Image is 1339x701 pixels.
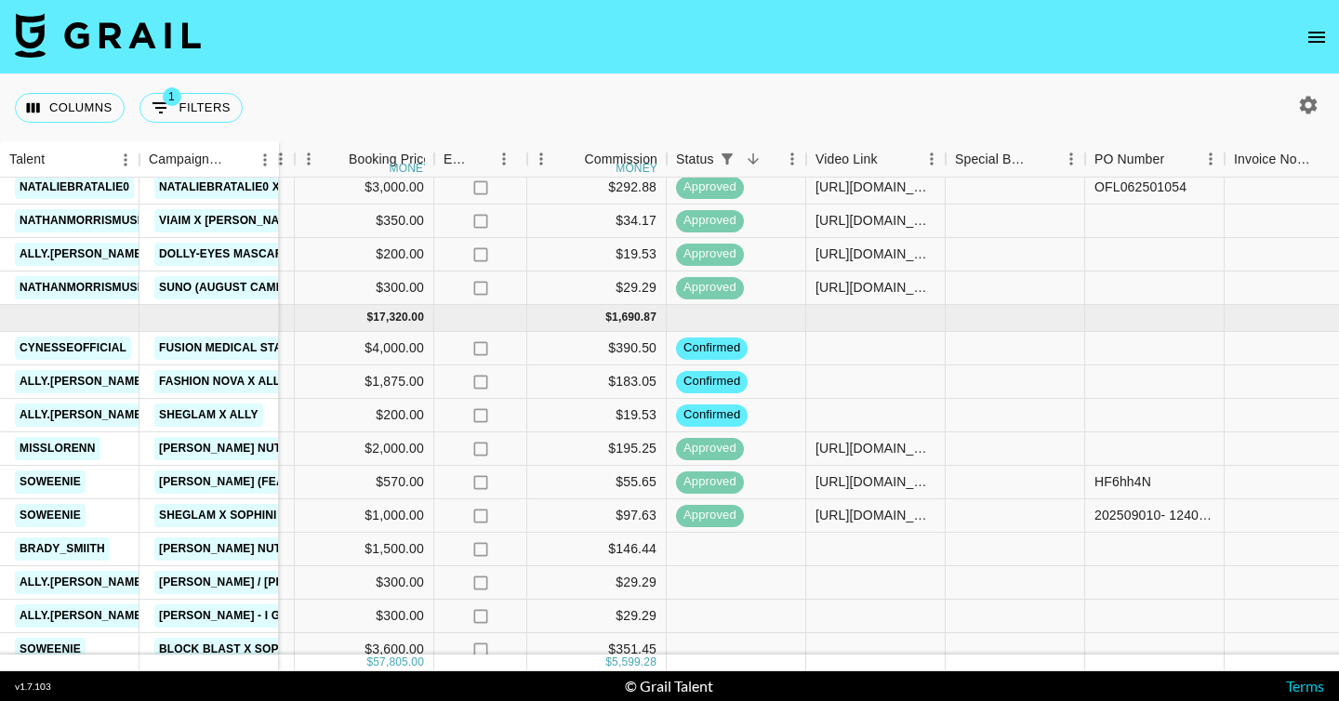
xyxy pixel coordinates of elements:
[154,337,390,360] a: Fusion Medical Staffing x Cynesse
[667,141,806,178] div: Status
[676,406,748,424] span: confirmed
[154,437,434,460] a: [PERSON_NAME] Nutrition x [PERSON_NAME]
[1310,146,1336,172] button: Sort
[815,278,935,297] div: https://www.tiktok.com/@nathanmorrismusic/video/7541190419183439159?is_from_webapp=1&sender_devic...
[676,473,744,491] span: approved
[15,370,151,393] a: ally.[PERSON_NAME]
[295,633,434,667] div: $3,600.00
[15,470,86,494] a: soweenie
[139,141,279,178] div: Campaign (Type)
[295,145,323,173] button: Menu
[366,655,373,670] div: $
[251,146,279,174] button: Menu
[267,145,295,173] button: Menu
[527,633,667,667] div: $351.45
[918,145,946,173] button: Menu
[676,212,744,230] span: approved
[955,141,1031,178] div: Special Booking Type
[676,373,748,390] span: confirmed
[295,499,434,533] div: $1,000.00
[558,146,584,172] button: Sort
[15,93,125,123] button: Select columns
[295,399,434,432] div: $200.00
[202,141,295,178] div: Currency
[390,163,431,174] div: money
[815,245,935,263] div: https://www.tiktok.com/@ally.enlow/video/7540103656092224823?is_from_webapp=1&sender_device=pc&we...
[527,145,555,173] button: Menu
[15,571,151,594] a: ally.[PERSON_NAME]
[470,146,496,172] button: Sort
[154,276,320,299] a: Suno (August Campaign)
[676,440,744,457] span: approved
[527,399,667,432] div: $19.53
[527,600,667,633] div: $29.29
[349,141,431,178] div: Booking Price
[1094,472,1151,491] div: HF6hh4N
[15,604,151,628] a: ally.[PERSON_NAME]
[154,243,296,266] a: Dolly-Eyes Mascara
[740,146,766,172] button: Sort
[1094,141,1164,178] div: PO Number
[527,205,667,238] div: $34.17
[295,600,434,633] div: $300.00
[778,145,806,173] button: Menu
[373,310,424,325] div: 17,320.00
[15,176,134,199] a: nataliebratalie0
[295,271,434,305] div: $300.00
[295,533,434,566] div: $1,500.00
[112,146,139,174] button: Menu
[527,171,667,205] div: $292.88
[154,504,282,527] a: SHEGLAM x Sophini
[676,245,744,263] span: approved
[9,141,45,178] div: Talent
[527,432,667,466] div: $195.25
[15,243,151,266] a: ally.[PERSON_NAME]
[605,310,612,325] div: $
[1298,19,1335,56] button: open drawer
[295,205,434,238] div: $350.00
[15,638,86,661] a: soweenie
[154,638,306,661] a: Block Blast x Sophini
[1286,677,1324,694] a: Terms
[676,339,748,357] span: confirmed
[815,439,935,457] div: https://www.tiktok.com/@misslorenn/video/7548875338223209759?_t=ZP-8zdvyguiQ5X&_r=1
[527,271,667,305] div: $29.29
[15,504,86,527] a: soweenie
[15,403,151,427] a: ally.[PERSON_NAME]
[527,332,667,365] div: $390.50
[45,147,71,173] button: Sort
[676,179,744,196] span: approved
[323,146,349,172] button: Sort
[154,403,263,427] a: SHEGLAM x Ally
[946,141,1085,178] div: Special Booking Type
[527,238,667,271] div: $19.53
[616,163,657,174] div: money
[295,365,434,399] div: $1,875.00
[444,141,470,178] div: Expenses: Remove Commission?
[15,681,51,693] div: v 1.7.103
[878,146,904,172] button: Sort
[295,332,434,365] div: $4,000.00
[527,533,667,566] div: $146.44
[154,537,434,561] a: [PERSON_NAME] Nutrition x [PERSON_NAME]
[1085,141,1225,178] div: PO Number
[154,604,364,628] a: [PERSON_NAME] - I got a feeling
[225,147,251,173] button: Sort
[1234,141,1310,178] div: Invoice Notes
[295,171,434,205] div: $3,000.00
[154,176,451,199] a: Nataliebratalie0 X L'Oréal Paris: Faux Brow
[373,655,424,670] div: 57,805.00
[815,472,935,491] div: https://www.instagram.com/reel/DOc7wO1DkPG/?hl=en
[490,145,518,173] button: Menu
[1197,145,1225,173] button: Menu
[163,87,181,106] span: 1
[714,146,740,172] div: 1 active filter
[15,337,131,360] a: cynesseofficial
[139,93,243,123] button: Show filters
[434,141,527,178] div: Expenses: Remove Commission?
[676,507,744,524] span: approved
[815,506,935,524] div: https://www.tiktok.com/@soweenie/video/7548156312975117582?is_from_webapp=1&sender_device=pc&web_...
[295,466,434,499] div: $570.00
[295,238,434,271] div: $200.00
[154,370,291,393] a: Fashion Nova x Ally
